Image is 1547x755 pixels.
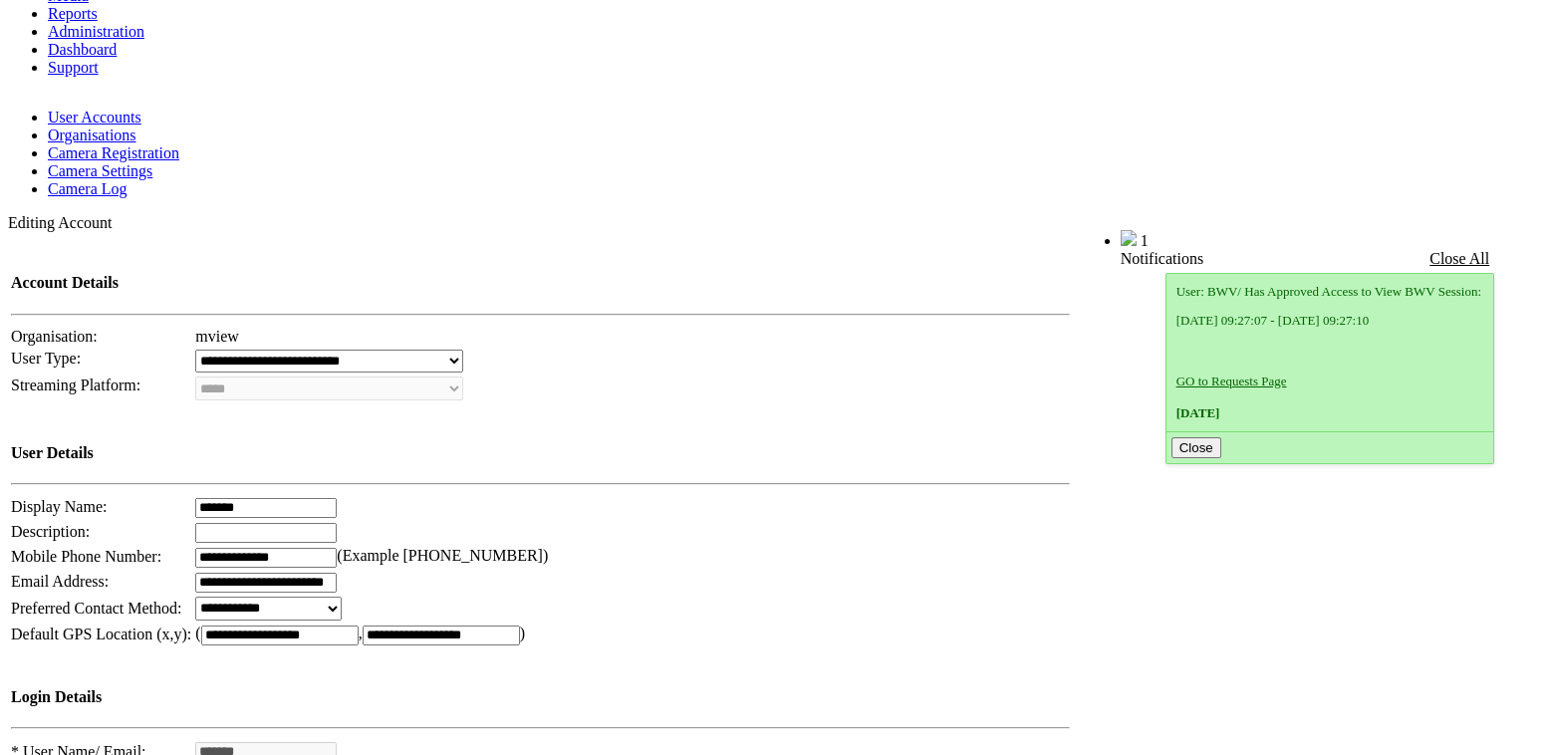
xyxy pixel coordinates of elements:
span: 1 [1141,232,1149,249]
td: mview [194,327,1071,347]
span: Default GPS Location (x,y): [11,626,191,642]
a: Close All [1429,250,1489,267]
span: User Type: [11,350,81,367]
span: Mobile Phone Number: [11,548,161,565]
span: Organisation: [11,328,98,345]
h4: Account Details [11,274,1070,292]
span: Description: [11,523,90,540]
a: Camera Settings [48,162,152,179]
a: Administration [48,23,144,40]
div: Notifications [1121,250,1497,268]
h4: User Details [11,444,1070,462]
h4: Login Details [11,688,1070,706]
span: [DATE] [1176,405,1220,420]
img: bell25.png [1121,230,1137,246]
span: Welcome, aqil_super (Supervisor) [903,231,1081,246]
a: Organisations [48,126,136,143]
a: Camera Registration [48,144,179,161]
a: User Accounts [48,109,141,126]
span: Email Address: [11,573,109,590]
span: (Example [PHONE_NUMBER]) [337,547,548,564]
div: User: BWV/ Has Approved Access to View BWV Session: [1176,284,1483,421]
span: Streaming Platform: [11,377,140,393]
td: ( , ) [194,624,1071,646]
p: [DATE] 09:27:07 - [DATE] 09:27:10 [1176,313,1483,329]
span: Display Name: [11,498,107,515]
a: GO to Requests Page [1176,374,1287,388]
a: Camera Log [48,180,128,197]
button: Close [1171,437,1221,458]
a: Reports [48,5,98,22]
a: Support [48,59,99,76]
span: Preferred Contact Method: [11,600,182,617]
span: Editing Account [8,214,112,231]
a: Dashboard [48,41,117,58]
